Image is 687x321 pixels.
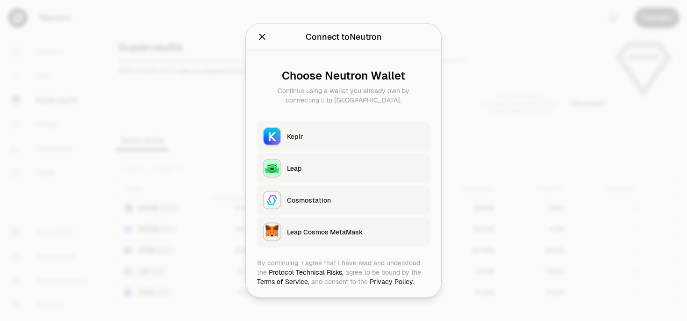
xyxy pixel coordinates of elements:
[306,30,382,44] div: Connect to Neutron
[257,258,430,286] div: By continuing, I agree that I have read and understood the agree to be bound by the and consent t...
[264,128,280,145] img: Keplr
[287,164,424,173] div: Leap
[257,153,430,183] button: LeapLeap
[264,192,280,209] img: Cosmostation
[265,86,422,105] div: Continue using a wallet you already own by connecting it to [GEOGRAPHIC_DATA].
[257,277,309,286] a: Terms of Service,
[257,185,430,215] button: CosmostationCosmostation
[269,268,343,277] a: Protocol Technical Risks,
[287,227,424,237] div: Leap Cosmos MetaMask
[264,160,280,177] img: Leap
[265,69,422,82] div: Choose Neutron Wallet
[287,196,424,205] div: Cosmostation
[287,132,424,141] div: Keplr
[257,217,430,247] button: Leap Cosmos MetaMaskLeap Cosmos MetaMask
[257,30,267,44] button: Close
[264,224,280,241] img: Leap Cosmos MetaMask
[370,277,414,286] a: Privacy Policy.
[257,122,430,152] button: KeplrKeplr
